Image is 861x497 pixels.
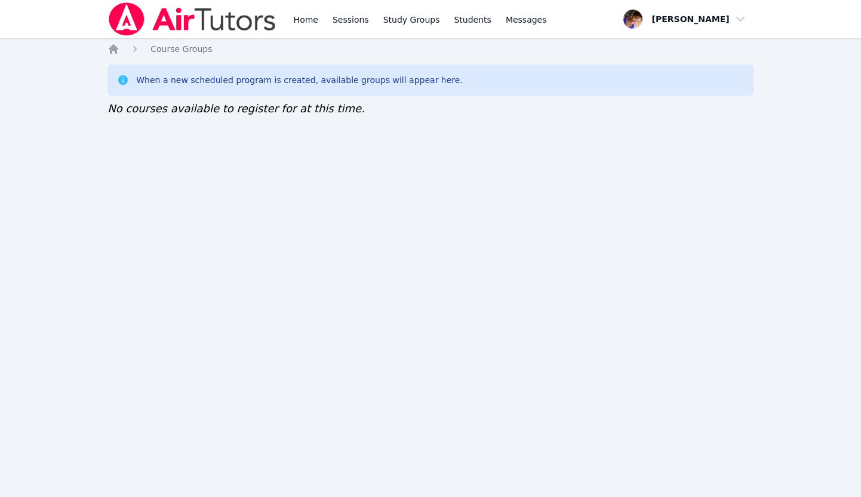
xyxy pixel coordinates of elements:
span: No courses available to register for at this time. [107,102,365,115]
div: When a new scheduled program is created, available groups will appear here. [136,74,463,86]
span: Messages [506,14,547,26]
span: Course Groups [150,44,212,54]
nav: Breadcrumb [107,43,754,55]
a: Course Groups [150,43,212,55]
img: Air Tutors [107,2,276,36]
